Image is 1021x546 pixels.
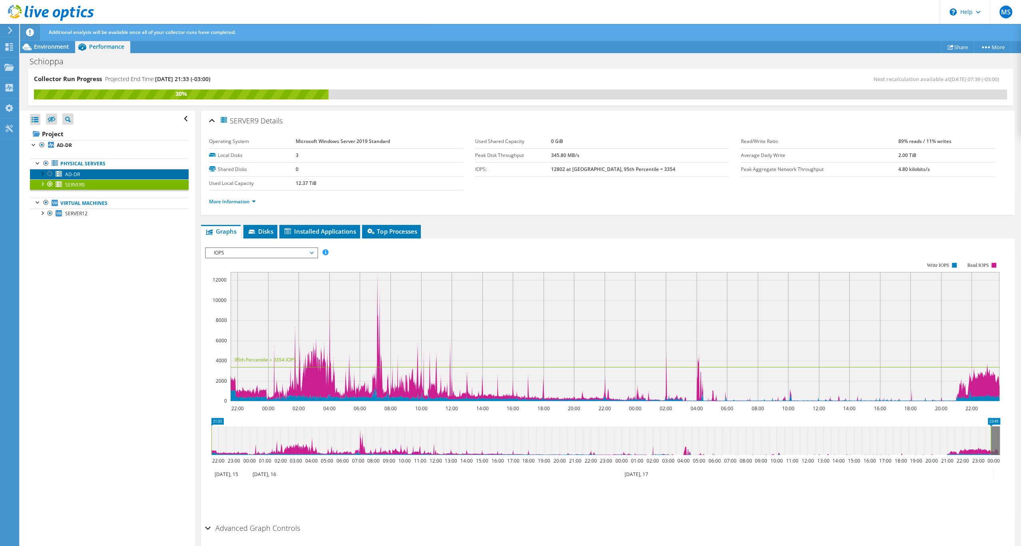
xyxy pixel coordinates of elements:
[367,457,380,464] text: 08:00
[568,405,580,412] text: 20:00
[445,457,457,464] text: 13:00
[600,457,612,464] text: 23:00
[352,457,364,464] text: 07:00
[209,198,256,205] a: More Information
[662,457,675,464] text: 03:00
[430,457,442,464] text: 12:00
[974,41,1011,53] a: More
[691,405,703,412] text: 04:00
[629,405,641,412] text: 00:00
[522,457,535,464] text: 18:00
[898,152,916,159] b: 2.00 TiB
[898,166,929,173] b: 4.80 kilobits/s
[275,457,287,464] text: 02:00
[724,457,736,464] text: 07:00
[475,165,551,173] label: IOPS:
[999,6,1012,18] span: MS
[354,405,366,412] text: 06:00
[336,457,349,464] text: 06:00
[30,140,189,151] a: AD-DR
[460,457,473,464] text: 14:00
[904,405,917,412] text: 18:00
[366,227,417,235] span: Top Processes
[874,405,886,412] text: 16:00
[957,457,969,464] text: 22:00
[398,457,411,464] text: 10:00
[843,405,856,412] text: 14:00
[741,137,898,145] label: Read/Write Ratio
[212,457,225,464] text: 22:00
[817,457,830,464] text: 13:00
[235,356,296,363] text: 95th Percentile = 3354 IOPS
[213,276,227,283] text: 12000
[615,457,628,464] text: 00:00
[740,457,752,464] text: 08:00
[30,169,189,179] a: AD-DR
[209,165,295,173] label: Shared Disks
[216,377,227,384] text: 2000
[538,457,550,464] text: 19:00
[898,138,951,145] b: 89% reads / 11% writes
[57,142,72,149] b: AD-DR
[551,166,675,173] b: 12802 at [GEOGRAPHIC_DATA], 95th Percentile = 3354
[205,227,237,235] span: Graphs
[631,457,643,464] text: 01:00
[384,405,397,412] text: 08:00
[553,457,566,464] text: 20:00
[283,227,356,235] span: Installed Applications
[551,138,563,145] b: 0 GiB
[209,151,295,159] label: Local Disks
[537,405,550,412] text: 18:00
[879,457,892,464] text: 17:00
[414,457,426,464] text: 11:00
[415,405,428,412] text: 10:00
[752,405,764,412] text: 08:00
[34,43,69,50] span: Environment
[925,457,938,464] text: 20:00
[30,127,189,140] a: Project
[972,457,985,464] text: 23:00
[660,405,672,412] text: 02:00
[30,159,189,169] a: Physical Servers
[782,405,794,412] text: 10:00
[65,210,88,217] span: SERVER12
[296,180,316,187] b: 12.37 TiB
[261,116,283,125] span: Details
[216,317,227,324] text: 8000
[864,457,876,464] text: 16:00
[569,457,581,464] text: 21:00
[551,152,579,159] b: 345.80 MB/s
[802,457,814,464] text: 12:00
[34,89,328,98] div: 30%
[383,457,395,464] text: 09:00
[927,262,949,268] text: Write IOPS
[709,457,721,464] text: 06:00
[65,181,85,188] span: SERVER9
[507,405,519,412] text: 16:00
[941,457,953,464] text: 21:00
[305,457,318,464] text: 04:00
[585,457,597,464] text: 22:00
[813,405,825,412] text: 12:00
[105,75,210,83] h4: Projected End Time:
[216,337,227,344] text: 6000
[30,208,189,219] a: SERVER12
[296,138,390,145] b: Microsoft Windows Server 2019 Standard
[476,457,488,464] text: 15:00
[247,227,273,235] span: Disks
[475,137,551,145] label: Used Shared Capacity
[492,457,504,464] text: 16:00
[967,262,989,268] text: Read IOPS
[49,29,236,36] span: Additional analysis will be available once all of your collector runs have completed.
[874,75,1003,83] span: Next recalculation available at
[30,198,189,208] a: Virtual Machines
[741,151,898,159] label: Average Daily Write
[262,405,275,412] text: 00:00
[65,171,80,178] span: AD-DR
[910,457,922,464] text: 19:00
[296,152,299,159] b: 3
[209,137,295,145] label: Operating System
[677,457,690,464] text: 04:00
[228,457,240,464] text: 23:00
[446,405,458,412] text: 12:00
